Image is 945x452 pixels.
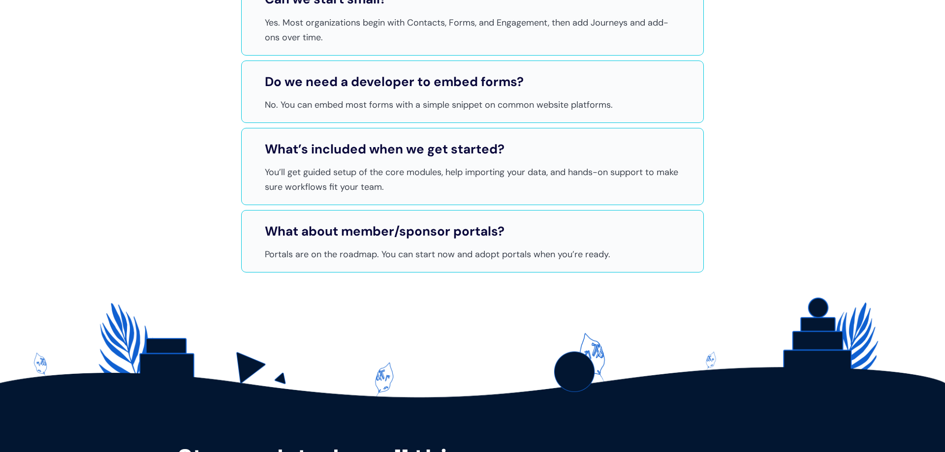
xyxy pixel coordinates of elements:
[265,223,504,240] strong: What about member/sponsor portals?
[265,73,524,90] strong: Do we need a developer to embed forms?
[265,165,680,195] div: You’ll get guided setup of the core modules, help importing your data, and hands-on support to ma...
[265,141,504,157] strong: What’s included when we get started?
[265,97,680,113] div: No. You can embed most forms with a simple snippet on common website platforms.
[265,15,680,45] div: Yes. Most organizations begin with Contacts, Forms, and Engagement, then add Journeys and add-ons...
[265,247,680,262] div: Portals are on the roadmap. You can start now and adopt portals when you’re ready.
